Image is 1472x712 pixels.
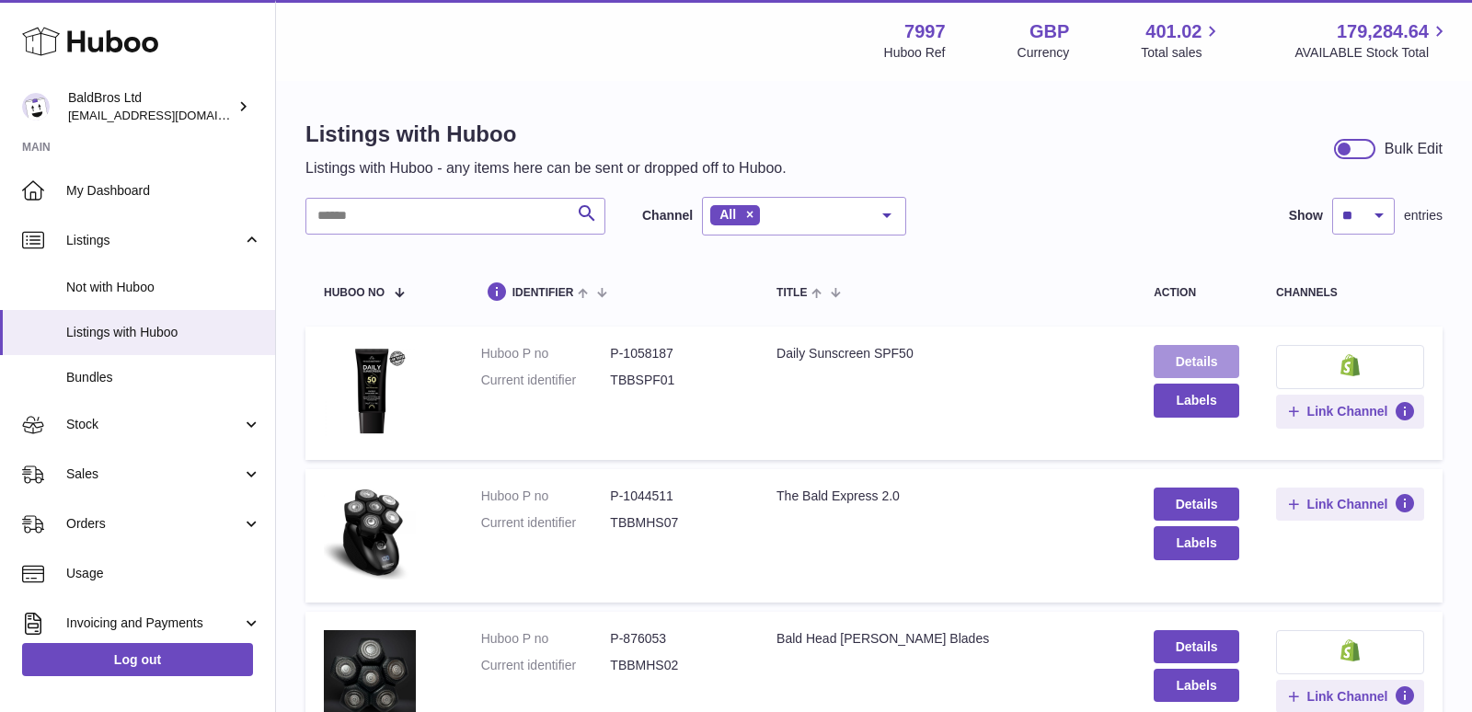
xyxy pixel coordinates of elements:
[1307,403,1388,419] span: Link Channel
[66,279,261,296] span: Not with Huboo
[776,345,1117,362] div: Daily Sunscreen SPF50
[481,372,611,389] dt: Current identifier
[1141,44,1223,62] span: Total sales
[66,369,261,386] span: Bundles
[1154,526,1239,559] button: Labels
[776,488,1117,505] div: The Bald Express 2.0
[68,89,234,124] div: BaldBros Ltd
[481,630,611,648] dt: Huboo P no
[884,44,946,62] div: Huboo Ref
[66,614,242,632] span: Invoicing and Payments
[324,488,416,580] img: The Bald Express 2.0
[1018,44,1070,62] div: Currency
[66,232,242,249] span: Listings
[1385,139,1443,159] div: Bulk Edit
[1307,688,1388,705] span: Link Channel
[1154,287,1239,299] div: action
[1145,19,1202,44] span: 401.02
[1154,345,1239,378] a: Details
[610,488,740,505] dd: P-1044511
[481,488,611,505] dt: Huboo P no
[1141,19,1223,62] a: 401.02 Total sales
[66,416,242,433] span: Stock
[481,657,611,674] dt: Current identifier
[1154,669,1239,702] button: Labels
[66,182,261,200] span: My Dashboard
[324,345,416,437] img: Daily Sunscreen SPF50
[22,93,50,121] img: baldbrothersblog@gmail.com
[610,514,740,532] dd: TBBMHS07
[610,345,740,362] dd: P-1058187
[305,158,787,178] p: Listings with Huboo - any items here can be sent or dropped off to Huboo.
[66,565,261,582] span: Usage
[481,345,611,362] dt: Huboo P no
[1294,44,1450,62] span: AVAILABLE Stock Total
[22,643,253,676] a: Log out
[1337,19,1429,44] span: 179,284.64
[904,19,946,44] strong: 7997
[1340,639,1360,661] img: shopify-small.png
[66,515,242,533] span: Orders
[66,465,242,483] span: Sales
[610,657,740,674] dd: TBBMHS02
[1276,287,1424,299] div: channels
[610,372,740,389] dd: TBBSPF01
[1404,207,1443,224] span: entries
[324,287,385,299] span: Huboo no
[1029,19,1069,44] strong: GBP
[481,514,611,532] dt: Current identifier
[305,120,787,149] h1: Listings with Huboo
[1294,19,1450,62] a: 179,284.64 AVAILABLE Stock Total
[642,207,693,224] label: Channel
[1154,630,1239,663] a: Details
[610,630,740,648] dd: P-876053
[68,108,270,122] span: [EMAIL_ADDRESS][DOMAIN_NAME]
[1340,354,1360,376] img: shopify-small.png
[1154,488,1239,521] a: Details
[776,287,807,299] span: title
[512,287,574,299] span: identifier
[66,324,261,341] span: Listings with Huboo
[1307,496,1388,512] span: Link Channel
[1276,488,1424,521] button: Link Channel
[1154,384,1239,417] button: Labels
[1289,207,1323,224] label: Show
[776,630,1117,648] div: Bald Head [PERSON_NAME] Blades
[719,207,736,222] span: All
[1276,395,1424,428] button: Link Channel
